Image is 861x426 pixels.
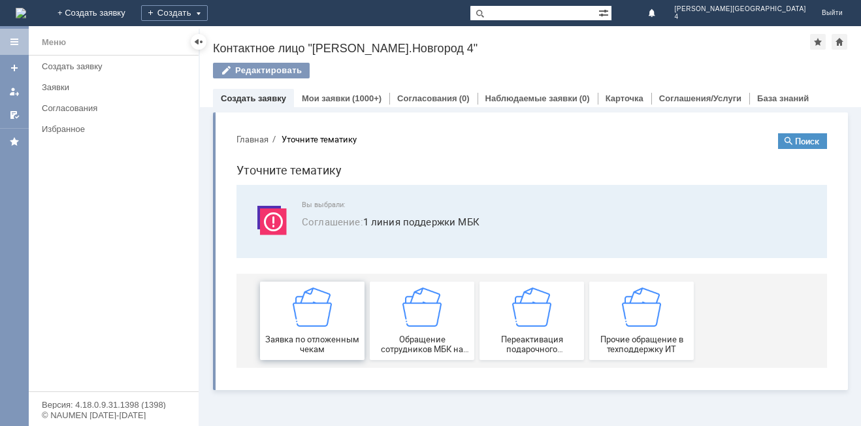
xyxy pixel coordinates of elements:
[675,13,806,21] span: 4
[367,212,464,231] span: Прочие обращение в техподдержку ИТ
[42,411,186,419] div: © NAUMEN [DATE]-[DATE]
[76,92,137,105] span: Соглашение :
[42,401,186,409] div: Версия: 4.18.0.9.31.1398 (1398)
[598,6,611,18] span: Расширенный поиск
[579,93,590,103] div: (0)
[76,91,585,106] span: 1 линия поддержки МБК
[213,42,810,55] div: Контактное лицо "[PERSON_NAME].Новгород 4"
[42,124,176,134] div: Избранное
[396,165,435,204] img: getfafe0041f1c547558d014b707d1d9f05
[675,5,806,13] span: [PERSON_NAME][GEOGRAPHIC_DATA]
[26,78,65,117] img: svg%3E
[397,93,457,103] a: Согласования
[37,98,196,118] a: Согласования
[56,12,131,22] div: Уточните тематику
[42,82,191,92] div: Заявки
[253,159,358,237] a: Переактивация подарочного сертификата
[76,78,585,86] span: Вы выбрали:
[606,93,643,103] a: Карточка
[141,5,208,21] div: Создать
[352,93,382,103] div: (1000+)
[757,93,809,103] a: База знаний
[16,8,26,18] a: Перейти на домашнюю страницу
[552,10,601,26] button: Поиск
[4,105,25,125] a: Мои согласования
[10,38,601,57] h1: Уточните тематику
[221,93,286,103] a: Создать заявку
[459,93,470,103] div: (0)
[144,159,248,237] button: Обращение сотрудников МБК на недоступность тех. поддержки
[4,57,25,78] a: Создать заявку
[42,35,66,50] div: Меню
[832,34,847,50] div: Сделать домашней страницей
[257,212,354,231] span: Переактивация подарочного сертификата
[38,212,135,231] span: Заявка по отложенным чекам
[810,34,826,50] div: Добавить в избранное
[37,56,196,76] a: Создать заявку
[67,165,106,204] img: getfafe0041f1c547558d014b707d1d9f05
[659,93,741,103] a: Соглашения/Услуги
[37,77,196,97] a: Заявки
[4,81,25,102] a: Мои заявки
[176,165,216,204] img: getfafe0041f1c547558d014b707d1d9f05
[16,8,26,18] img: logo
[302,93,350,103] a: Мои заявки
[10,10,42,22] button: Главная
[148,212,244,231] span: Обращение сотрудников МБК на недоступность тех. поддержки
[191,34,206,50] div: Скрыть меню
[42,103,191,113] div: Согласования
[42,61,191,71] div: Создать заявку
[34,159,138,237] button: Заявка по отложенным чекам
[485,93,577,103] a: Наблюдаемые заявки
[286,165,325,204] img: getfafe0041f1c547558d014b707d1d9f05
[363,159,468,237] a: Прочие обращение в техподдержку ИТ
